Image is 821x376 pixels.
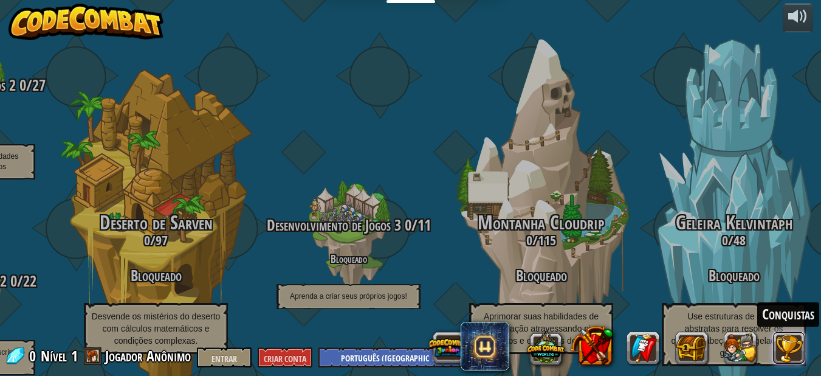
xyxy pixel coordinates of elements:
font: 27 [32,75,46,96]
font: / [411,215,417,235]
font: Aprenda a criar seus próprios jogos! [290,292,407,301]
font: 0 [10,271,17,291]
font: Montanha Cloudrip [478,209,605,235]
font: Bloqueado [331,251,367,266]
font: 0 [19,75,26,96]
button: Criar Conta [258,347,312,367]
font: Aprimorar suas habilidades de programação atravessando picos traiçoeiros e estruturas de dados. [478,312,605,346]
font: / [532,231,538,249]
font: 0 [144,231,150,249]
button: Entrar [197,347,252,367]
font: / [26,75,32,96]
font: 11 [417,215,431,235]
font: Nível [41,346,67,366]
button: Ajuste de volume [783,4,813,32]
font: / [17,271,23,291]
font: Geleira Kelvintaph [676,209,792,235]
font: Bloqueado [131,265,182,286]
font: 48 [733,231,746,249]
font: Desenvolvimento de Jogos 3 [267,215,401,235]
font: Deserto de Sarven [100,209,213,235]
font: 115 [538,231,556,249]
font: Desvende os mistérios do deserto com cálculos matemáticos e condições complexas. [92,312,221,346]
font: Bloqueado [709,265,760,286]
font: Bloqueado [516,265,567,286]
font: Jogador Anônimo [105,346,191,366]
img: CodeCombat - Aprenda a programar jogando um jogo [9,4,164,40]
font: 97 [156,231,168,249]
font: 22 [23,271,36,291]
font: / [150,231,156,249]
font: Conquistas [762,304,814,324]
font: 0 [29,346,36,366]
font: Criar Conta [264,353,306,364]
font: / [728,231,733,249]
font: 0 [722,231,728,249]
font: 1 [71,346,78,366]
font: Entrar [211,353,237,364]
font: 0 [526,231,532,249]
font: 0 [405,215,411,235]
font: Use estruturas de dados abstratas para resolver os quebra-cabeças mais gelados da geleira. [671,312,796,358]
